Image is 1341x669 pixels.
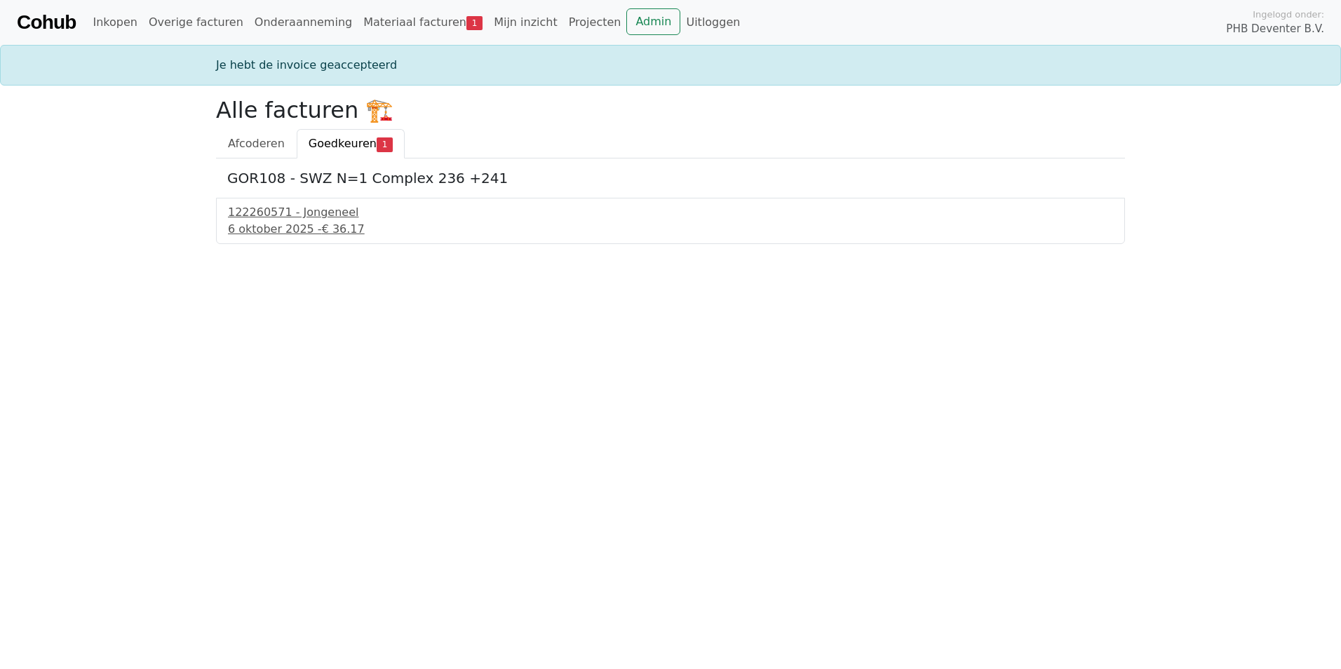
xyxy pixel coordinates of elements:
a: Projecten [563,8,627,36]
span: PHB Deventer B.V. [1226,21,1324,37]
a: Cohub [17,6,76,39]
a: Onderaanneming [249,8,358,36]
div: 122260571 - Jongeneel [228,204,1113,221]
h5: GOR108 - SWZ N=1 Complex 236 +241 [227,170,1114,187]
span: 1 [466,16,483,30]
a: Materiaal facturen1 [358,8,488,36]
h2: Alle facturen 🏗️ [216,97,1125,123]
a: Afcoderen [216,129,297,158]
a: Overige facturen [143,8,249,36]
a: Admin [626,8,680,35]
span: € 36.17 [322,222,365,236]
span: Goedkeuren [309,137,377,150]
div: 6 oktober 2025 - [228,221,1113,238]
a: 122260571 - Jongeneel6 oktober 2025 -€ 36.17 [228,204,1113,238]
a: Mijn inzicht [488,8,563,36]
div: Je hebt de invoice geaccepteerd [208,57,1133,74]
a: Inkopen [87,8,142,36]
span: 1 [377,137,393,151]
a: Goedkeuren1 [297,129,405,158]
span: Ingelogd onder: [1253,8,1324,21]
a: Uitloggen [680,8,746,36]
span: Afcoderen [228,137,285,150]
